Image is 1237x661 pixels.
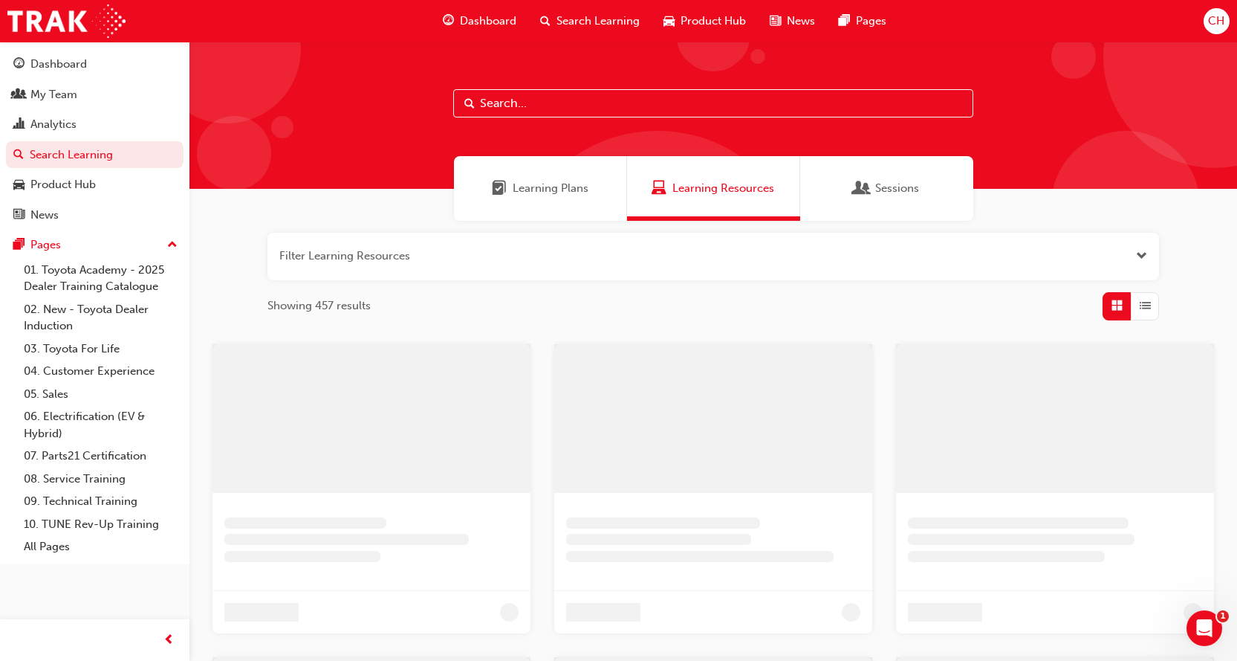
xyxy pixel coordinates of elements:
[6,51,184,78] a: Dashboard
[513,180,588,197] span: Learning Plans
[839,12,850,30] span: pages-icon
[18,513,184,536] a: 10. TUNE Rev-Up Training
[1140,297,1151,315] span: List
[856,13,886,30] span: Pages
[18,259,184,298] a: 01. Toyota Academy - 2025 Dealer Training Catalogue
[528,6,652,36] a: search-iconSearch Learning
[6,111,184,138] a: Analytics
[627,156,800,221] a: Learning ResourcesLearning Resources
[30,207,59,224] div: News
[758,6,827,36] a: news-iconNews
[854,180,869,197] span: Sessions
[7,4,126,38] img: Trak
[540,12,551,30] span: search-icon
[492,180,507,197] span: Learning Plans
[30,236,61,254] div: Pages
[652,180,666,197] span: Learning Resources
[30,116,77,133] div: Analytics
[30,86,77,103] div: My Team
[167,236,178,255] span: up-icon
[770,12,781,30] span: news-icon
[6,141,184,169] a: Search Learning
[1111,297,1123,315] span: Grid
[652,6,758,36] a: car-iconProduct Hub
[18,360,184,383] a: 04. Customer Experience
[6,201,184,229] a: News
[13,88,25,102] span: people-icon
[1136,248,1147,265] button: Open the filter
[18,535,184,558] a: All Pages
[6,48,184,231] button: DashboardMy TeamAnalyticsSearch LearningProduct HubNews
[6,81,184,109] a: My Team
[800,156,973,221] a: SessionsSessions
[460,13,516,30] span: Dashboard
[18,298,184,338] a: 02. New - Toyota Dealer Induction
[267,297,371,315] span: Showing 457 results
[18,490,184,513] a: 09. Technical Training
[663,12,675,30] span: car-icon
[18,383,184,406] a: 05. Sales
[18,468,184,491] a: 08. Service Training
[454,156,627,221] a: Learning PlansLearning Plans
[18,338,184,361] a: 03. Toyota For Life
[1217,610,1229,622] span: 1
[30,176,96,193] div: Product Hub
[13,149,24,162] span: search-icon
[453,89,973,117] input: Search...
[443,12,454,30] span: guage-icon
[18,445,184,468] a: 07. Parts21 Certification
[672,180,774,197] span: Learning Resources
[464,95,475,112] span: Search
[1208,13,1224,30] span: CH
[6,231,184,259] button: Pages
[13,118,25,132] span: chart-icon
[827,6,898,36] a: pages-iconPages
[875,180,919,197] span: Sessions
[13,209,25,222] span: news-icon
[1186,610,1222,646] iframe: Intercom live chat
[6,171,184,199] a: Product Hub
[30,56,87,73] div: Dashboard
[18,405,184,445] a: 06. Electrification (EV & Hybrid)
[163,631,175,650] span: prev-icon
[681,13,746,30] span: Product Hub
[556,13,640,30] span: Search Learning
[13,58,25,71] span: guage-icon
[787,13,815,30] span: News
[13,239,25,252] span: pages-icon
[13,178,25,192] span: car-icon
[1204,8,1230,34] button: CH
[431,6,528,36] a: guage-iconDashboard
